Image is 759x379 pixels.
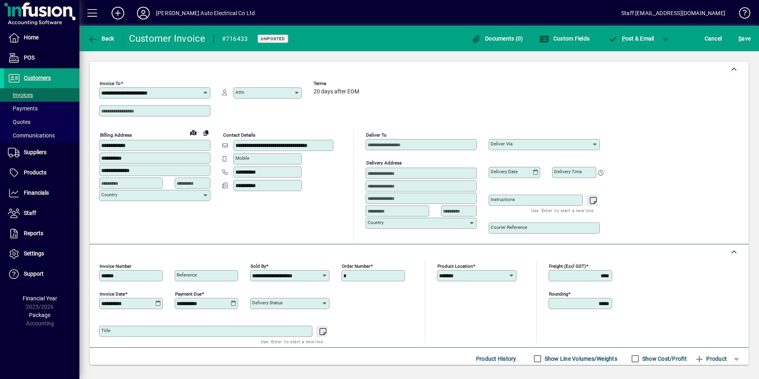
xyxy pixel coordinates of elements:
a: Products [4,163,79,183]
mat-label: Product location [437,263,473,269]
mat-label: Country [368,220,383,225]
span: Cancel [705,32,722,45]
mat-label: Title [101,328,110,333]
a: Knowledge Base [733,2,749,27]
a: Suppliers [4,143,79,162]
span: Payments [8,105,38,112]
span: Unposted [261,36,285,41]
span: Product History [476,352,516,365]
span: Invoices [8,92,33,98]
label: Show Cost/Profit [641,355,687,363]
button: Product History [473,352,520,366]
button: Back [86,31,116,46]
mat-label: Instructions [491,197,515,202]
span: Product [695,352,727,365]
button: Save [736,31,753,46]
a: Quotes [4,115,79,129]
div: Customer Invoice [129,32,206,45]
button: Post & Email [604,31,658,46]
div: Staff [EMAIL_ADDRESS][DOMAIN_NAME] [621,7,725,19]
mat-label: Invoice To [100,81,121,86]
app-page-header-button: Back [79,31,123,46]
button: Product [691,352,731,366]
span: 20 days after EOM [314,89,359,95]
span: Custom Fields [539,35,589,42]
span: P [622,35,626,42]
label: Show Line Volumes/Weights [543,355,617,363]
mat-label: Deliver To [366,132,387,138]
span: Home [24,34,39,41]
mat-label: Courier Reference [491,224,527,230]
a: POS [4,48,79,68]
a: Payments [4,102,79,115]
span: POS [24,54,35,61]
span: Documents (0) [472,35,523,42]
button: Cancel [703,31,724,46]
a: Home [4,28,79,48]
mat-label: Rounding [549,291,568,297]
mat-label: Order number [342,263,370,269]
a: Settings [4,244,79,264]
span: Suppliers [24,149,46,155]
mat-label: Delivery status [252,300,283,306]
span: Back [88,35,114,42]
span: ave [738,32,751,45]
mat-label: Delivery time [554,169,582,174]
span: Terms [314,81,361,86]
mat-hint: Use 'Enter' to start a new line [261,337,323,346]
mat-hint: Use 'Enter' to start a new line [531,206,593,215]
mat-label: Deliver via [491,141,512,147]
button: Custom Fields [537,31,591,46]
span: Products [24,169,46,176]
a: Staff [4,203,79,223]
mat-label: Invoice date [100,291,125,297]
span: Package [29,312,50,318]
mat-label: Mobile [235,155,249,161]
span: Staff [24,210,36,216]
span: Communications [8,132,55,139]
span: S [738,35,742,42]
mat-label: Freight (excl GST) [549,263,586,269]
a: Support [4,264,79,284]
span: Support [24,271,44,277]
mat-label: Attn [235,89,244,95]
span: Customers [24,75,51,81]
div: [PERSON_NAME] Auto Electrical Co Ltd [156,7,255,19]
button: Add [105,6,131,20]
button: Documents (0) [470,31,525,46]
span: Settings [24,250,44,257]
mat-label: Country [101,192,117,197]
mat-label: Sold by [250,263,266,269]
span: Quotes [8,119,31,125]
mat-label: Invoice number [100,263,131,269]
span: Financials [24,189,49,196]
span: Financial Year [23,295,57,302]
span: ost & Email [608,35,654,42]
button: Profile [131,6,156,20]
a: View on map [187,126,200,139]
mat-label: Payment due [175,291,202,297]
mat-label: Delivery date [491,169,518,174]
a: Communications [4,129,79,142]
span: Reports [24,230,43,236]
mat-label: Reference [177,272,197,278]
a: Financials [4,183,79,203]
button: Copy to Delivery address [200,126,212,139]
a: Reports [4,224,79,244]
a: Invoices [4,88,79,102]
div: #716433 [222,33,248,45]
